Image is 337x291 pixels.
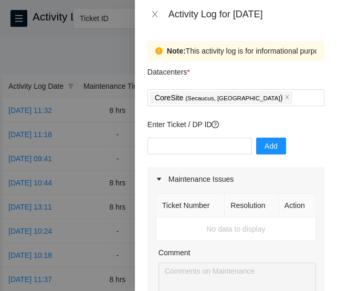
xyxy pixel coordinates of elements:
[151,10,159,18] span: close
[148,9,162,19] button: Close
[256,138,286,154] button: Add
[148,119,324,130] p: Enter Ticket / DP ID
[148,61,190,78] p: Datacenters
[156,176,162,182] span: caret-right
[212,121,219,128] span: question-circle
[155,92,282,104] p: CoreSite )
[148,167,324,191] div: Maintenance Issues
[279,194,316,217] th: Action
[265,140,278,152] span: Add
[159,247,191,258] label: Comment
[285,95,290,101] span: close
[185,95,280,101] span: ( Secaucus, [GEOGRAPHIC_DATA]
[156,194,225,217] th: Ticket Number
[167,45,186,57] strong: Note:
[156,217,316,241] td: No data to display
[225,194,278,217] th: Resolution
[155,47,163,55] span: exclamation-circle
[168,8,324,20] div: Activity Log for [DATE]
